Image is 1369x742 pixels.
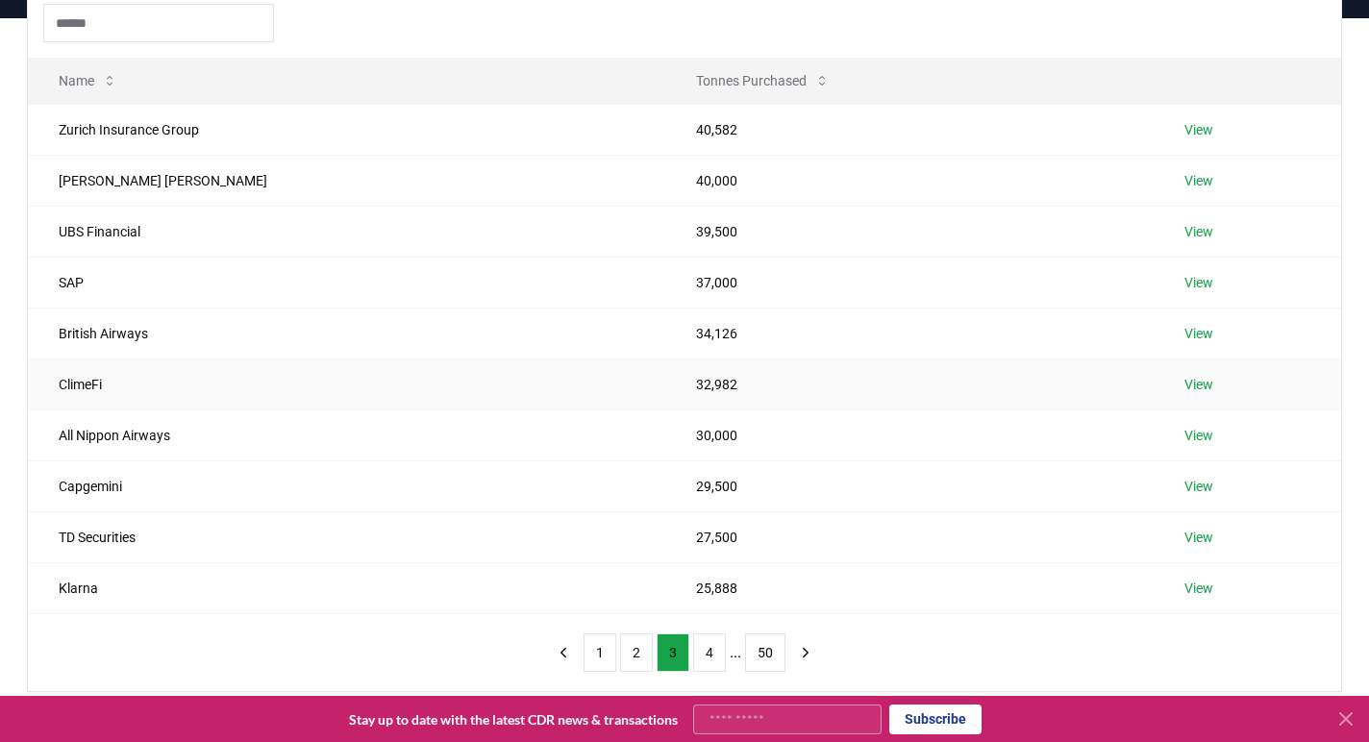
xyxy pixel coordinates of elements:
td: 30,000 [665,409,1154,460]
td: Klarna [28,562,665,613]
button: 2 [620,633,653,672]
td: 39,500 [665,206,1154,257]
td: 32,982 [665,359,1154,409]
td: 40,000 [665,155,1154,206]
td: TD Securities [28,511,665,562]
td: 37,000 [665,257,1154,308]
a: View [1184,324,1213,343]
a: View [1184,477,1213,496]
button: 50 [745,633,785,672]
button: Tonnes Purchased [681,62,845,100]
td: British Airways [28,308,665,359]
button: 1 [584,633,616,672]
a: View [1184,528,1213,547]
a: View [1184,171,1213,190]
td: UBS Financial [28,206,665,257]
button: next page [789,633,822,672]
td: 27,500 [665,511,1154,562]
td: SAP [28,257,665,308]
td: Capgemini [28,460,665,511]
td: 29,500 [665,460,1154,511]
a: View [1184,579,1213,598]
li: ... [730,641,741,664]
button: Name [43,62,133,100]
a: View [1184,375,1213,394]
a: View [1184,120,1213,139]
button: 3 [657,633,689,672]
td: 40,582 [665,104,1154,155]
button: previous page [547,633,580,672]
td: All Nippon Airways [28,409,665,460]
a: View [1184,426,1213,445]
a: View [1184,273,1213,292]
td: ClimeFi [28,359,665,409]
td: 34,126 [665,308,1154,359]
button: 4 [693,633,726,672]
td: Zurich Insurance Group [28,104,665,155]
td: 25,888 [665,562,1154,613]
td: [PERSON_NAME] [PERSON_NAME] [28,155,665,206]
a: View [1184,222,1213,241]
